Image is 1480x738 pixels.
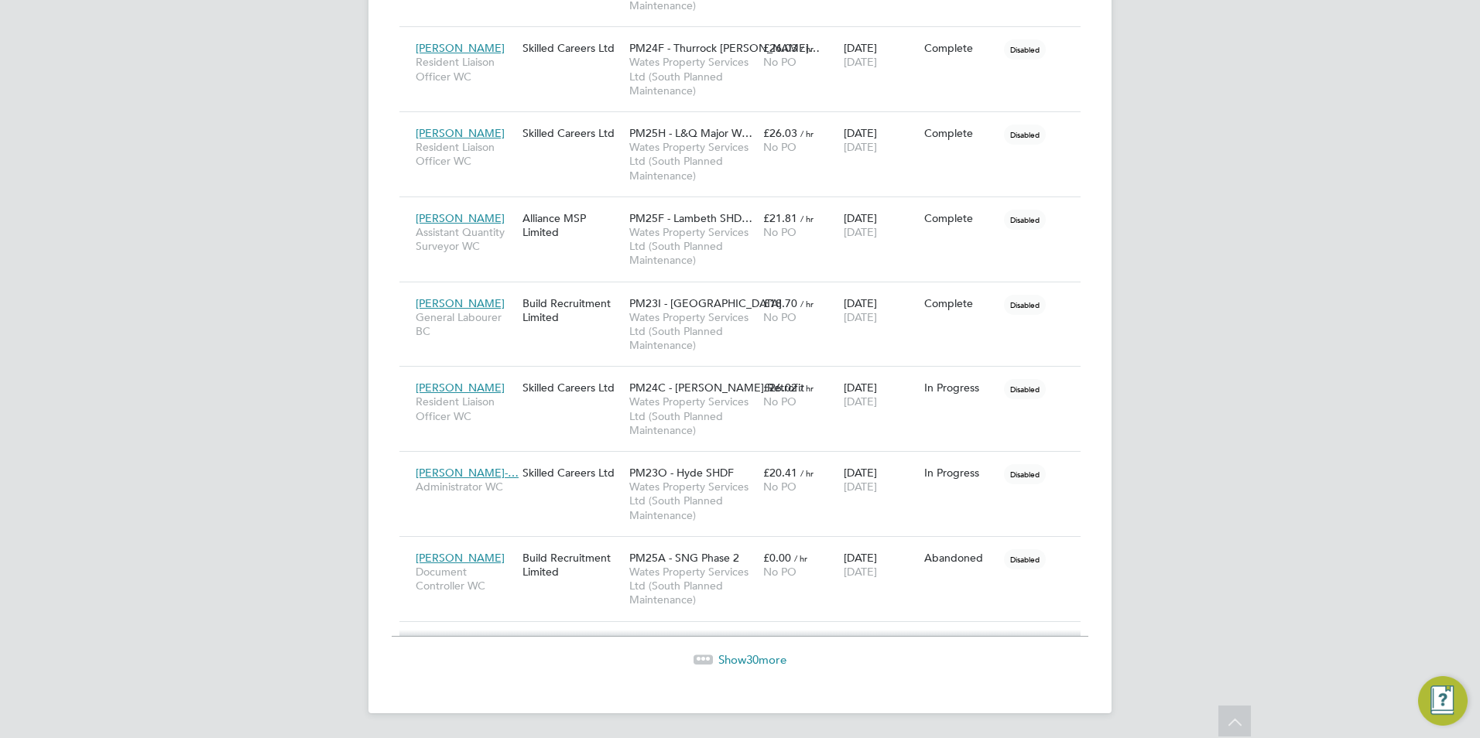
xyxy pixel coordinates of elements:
[763,466,797,480] span: £20.41
[924,296,997,310] div: Complete
[412,32,1081,46] a: [PERSON_NAME]Resident Liaison Officer WCSkilled Careers LtdPM24F - Thurrock [PERSON_NAME]…Wates P...
[416,126,505,140] span: [PERSON_NAME]
[416,55,515,83] span: Resident Liaison Officer WC
[1004,464,1046,484] span: Disabled
[800,298,814,309] span: / hr
[746,652,759,667] span: 30
[416,296,505,310] span: [PERSON_NAME]
[763,126,797,140] span: £26.03
[763,551,791,565] span: £0.00
[412,118,1081,131] a: [PERSON_NAME]Resident Liaison Officer WCSkilled Careers LtdPM25H - L&Q Major W…Wates Property Ser...
[924,126,997,140] div: Complete
[629,310,755,353] span: Wates Property Services Ltd (South Planned Maintenance)
[412,457,1081,470] a: [PERSON_NAME]-…Administrator WCSkilled Careers LtdPM23O - Hyde SHDFWates Property Services Ltd (S...
[840,543,920,586] div: [DATE]
[763,225,797,239] span: No PO
[840,289,920,332] div: [DATE]
[629,41,820,55] span: PM24F - Thurrock [PERSON_NAME]…
[924,551,997,565] div: Abandoned
[416,551,505,565] span: [PERSON_NAME]
[629,225,755,268] span: Wates Property Services Ltd (South Planned Maintenance)
[519,543,625,586] div: Build Recruitment Limited
[1004,549,1046,569] span: Disabled
[519,458,625,487] div: Skilled Careers Ltd
[840,458,920,501] div: [DATE]
[519,373,625,402] div: Skilled Careers Ltd
[844,140,877,154] span: [DATE]
[924,41,997,55] div: Complete
[844,310,877,324] span: [DATE]
[794,552,807,564] span: / hr
[1004,39,1046,60] span: Disabled
[629,211,752,225] span: PM25F - Lambeth SHD…
[629,565,755,607] span: Wates Property Services Ltd (South Planned Maintenance)
[416,466,519,480] span: [PERSON_NAME]-…
[416,140,515,168] span: Resident Liaison Officer WC
[800,382,814,394] span: / hr
[763,310,797,324] span: No PO
[416,480,515,494] span: Administrator WC
[629,126,752,140] span: PM25H - L&Q Major W…
[416,211,505,225] span: [PERSON_NAME]
[519,118,625,148] div: Skilled Careers Ltd
[416,565,515,593] span: Document Controller WC
[412,542,1081,555] a: [PERSON_NAME]Document Controller WCBuild Recruitment LimitedPM25A - SNG Phase 2Wates Property Ser...
[844,565,877,579] span: [DATE]
[629,395,755,437] span: Wates Property Services Ltd (South Planned Maintenance)
[763,140,797,154] span: No PO
[924,211,997,225] div: Complete
[763,480,797,494] span: No PO
[412,288,1081,301] a: [PERSON_NAME]General Labourer BCBuild Recruitment LimitedPM23I - [GEOGRAPHIC_DATA]Wates Property ...
[629,296,782,310] span: PM23I - [GEOGRAPHIC_DATA]
[629,466,734,480] span: PM23O - Hyde SHDF
[412,372,1081,385] a: [PERSON_NAME]Resident Liaison Officer WCSkilled Careers LtdPM24C - [PERSON_NAME] RetrofitWates Pr...
[718,652,786,667] span: Show more
[763,211,797,225] span: £21.81
[416,310,515,338] span: General Labourer BC
[1004,125,1046,145] span: Disabled
[629,551,739,565] span: PM25A - SNG Phase 2
[763,41,797,55] span: £26.03
[840,33,920,77] div: [DATE]
[844,225,877,239] span: [DATE]
[412,203,1081,216] a: [PERSON_NAME]Assistant Quantity Surveyor WCAlliance MSP LimitedPM25F - Lambeth SHD…Wates Property...
[844,55,877,69] span: [DATE]
[840,203,920,247] div: [DATE]
[416,225,515,253] span: Assistant Quantity Surveyor WC
[1004,295,1046,315] span: Disabled
[763,565,797,579] span: No PO
[924,466,997,480] div: In Progress
[763,395,797,408] span: No PO
[416,395,515,422] span: Resident Liaison Officer WC
[519,203,625,247] div: Alliance MSP Limited
[840,118,920,162] div: [DATE]
[844,480,877,494] span: [DATE]
[629,381,804,395] span: PM24C - [PERSON_NAME] Retrofit
[800,467,814,479] span: / hr
[519,289,625,332] div: Build Recruitment Limited
[519,33,625,63] div: Skilled Careers Ltd
[629,480,755,522] span: Wates Property Services Ltd (South Planned Maintenance)
[1004,379,1046,399] span: Disabled
[416,41,505,55] span: [PERSON_NAME]
[763,55,797,69] span: No PO
[800,43,814,54] span: / hr
[800,213,814,224] span: / hr
[840,373,920,416] div: [DATE]
[800,128,814,139] span: / hr
[1004,210,1046,230] span: Disabled
[1418,676,1468,726] button: Engage Resource Center
[629,140,755,183] span: Wates Property Services Ltd (South Planned Maintenance)
[844,395,877,408] span: [DATE]
[763,381,797,395] span: £26.02
[763,296,797,310] span: £18.70
[416,381,505,395] span: [PERSON_NAME]
[629,55,755,97] span: Wates Property Services Ltd (South Planned Maintenance)
[924,381,997,395] div: In Progress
